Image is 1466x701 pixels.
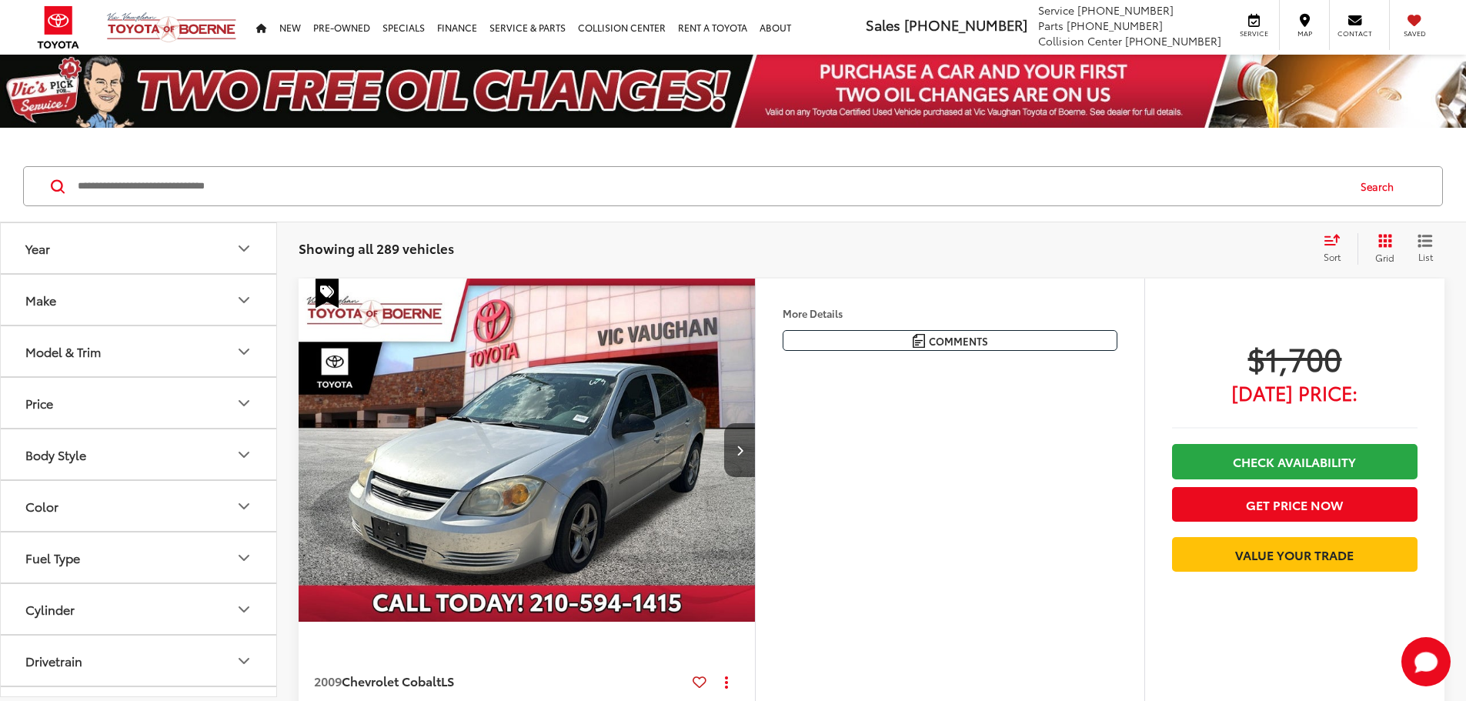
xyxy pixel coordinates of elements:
[25,241,50,255] div: Year
[904,15,1027,35] span: [PHONE_NUMBER]
[1,378,278,428] button: PricePrice
[725,676,728,688] span: dropdown dots
[1375,251,1394,264] span: Grid
[235,291,253,309] div: Make
[913,334,925,347] img: Comments
[441,672,454,689] span: LS
[298,279,756,623] img: 2009 Chevrolet Cobalt LS
[235,652,253,670] div: Drivetrain
[1,532,278,582] button: Fuel TypeFuel Type
[724,423,755,477] button: Next image
[235,497,253,516] div: Color
[25,344,101,359] div: Model & Trim
[314,672,342,689] span: 2009
[316,279,339,308] span: Special
[25,292,56,307] div: Make
[1,636,278,686] button: DrivetrainDrivetrain
[1,326,278,376] button: Model & TrimModel & Trim
[235,600,253,619] div: Cylinder
[298,279,756,622] div: 2009 Chevrolet Cobalt LS 0
[76,168,1346,205] input: Search by Make, Model, or Keyword
[1172,444,1418,479] a: Check Availability
[1418,250,1433,263] span: List
[235,239,253,258] div: Year
[1172,487,1418,522] button: Get Price Now
[25,396,53,410] div: Price
[1401,637,1451,686] button: Toggle Chat Window
[1125,33,1221,48] span: [PHONE_NUMBER]
[235,549,253,567] div: Fuel Type
[1287,28,1321,38] span: Map
[1237,28,1271,38] span: Service
[1,223,278,273] button: YearYear
[342,672,441,689] span: Chevrolet Cobalt
[1067,18,1163,33] span: [PHONE_NUMBER]
[1,429,278,479] button: Body StyleBody Style
[1172,339,1418,377] span: $1,700
[25,499,58,513] div: Color
[299,239,454,257] span: Showing all 289 vehicles
[25,653,82,668] div: Drivetrain
[1038,33,1122,48] span: Collision Center
[1077,2,1174,18] span: [PHONE_NUMBER]
[1172,537,1418,572] a: Value Your Trade
[235,342,253,361] div: Model & Trim
[1,481,278,531] button: ColorColor
[1324,250,1341,263] span: Sort
[1398,28,1431,38] span: Saved
[106,12,237,43] img: Vic Vaughan Toyota of Boerne
[1401,637,1451,686] svg: Start Chat
[783,330,1117,351] button: Comments
[298,279,756,622] a: 2009 Chevrolet Cobalt LS2009 Chevrolet Cobalt LS2009 Chevrolet Cobalt LS2009 Chevrolet Cobalt LS
[1346,167,1416,205] button: Search
[235,394,253,412] div: Price
[783,308,1117,319] h4: More Details
[866,15,900,35] span: Sales
[25,550,80,565] div: Fuel Type
[1357,233,1406,264] button: Grid View
[25,602,75,616] div: Cylinder
[314,673,686,689] a: 2009Chevrolet CobaltLS
[1,584,278,634] button: CylinderCylinder
[1172,385,1418,400] span: [DATE] Price:
[713,668,740,695] button: Actions
[1337,28,1372,38] span: Contact
[1406,233,1444,264] button: List View
[235,446,253,464] div: Body Style
[1,275,278,325] button: MakeMake
[1038,18,1064,33] span: Parts
[1316,233,1357,264] button: Select sort value
[25,447,86,462] div: Body Style
[1038,2,1074,18] span: Service
[929,334,988,349] span: Comments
